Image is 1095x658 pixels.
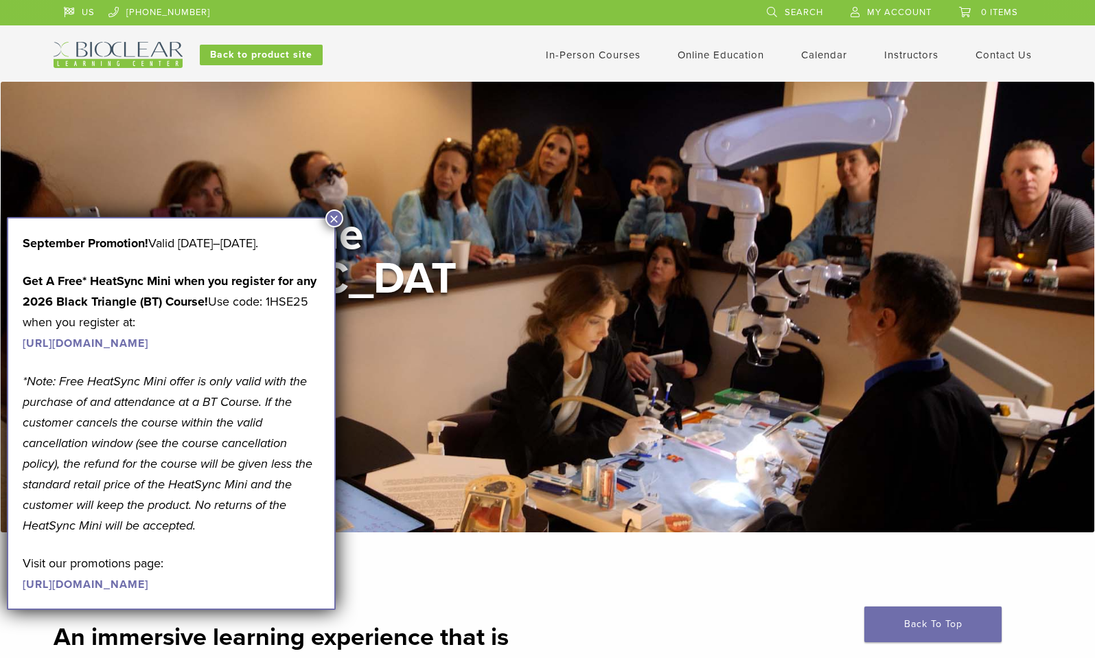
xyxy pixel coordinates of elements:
[54,42,183,68] img: Bioclear
[864,606,1002,642] a: Back To Top
[23,233,320,253] p: Valid [DATE]–[DATE].
[23,271,320,353] p: Use code: 1HSE25 when you register at:
[23,578,148,591] a: [URL][DOMAIN_NAME]
[23,374,312,533] em: *Note: Free HeatSync Mini offer is only valid with the purchase of and attendance at a BT Course....
[23,236,148,251] strong: September Promotion!
[23,337,148,350] a: [URL][DOMAIN_NAME]
[678,49,764,61] a: Online Education
[867,7,932,18] span: My Account
[976,49,1032,61] a: Contact Us
[546,49,641,61] a: In-Person Courses
[884,49,938,61] a: Instructors
[54,213,465,345] h2: Welcome to the [GEOGRAPHIC_DATA]
[23,273,316,309] strong: Get A Free* HeatSync Mini when you register for any 2026 Black Triangle (BT) Course!
[801,49,847,61] a: Calendar
[981,7,1018,18] span: 0 items
[785,7,823,18] span: Search
[200,45,323,65] a: Back to product site
[325,209,343,227] button: Close
[23,553,320,594] p: Visit our promotions page:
